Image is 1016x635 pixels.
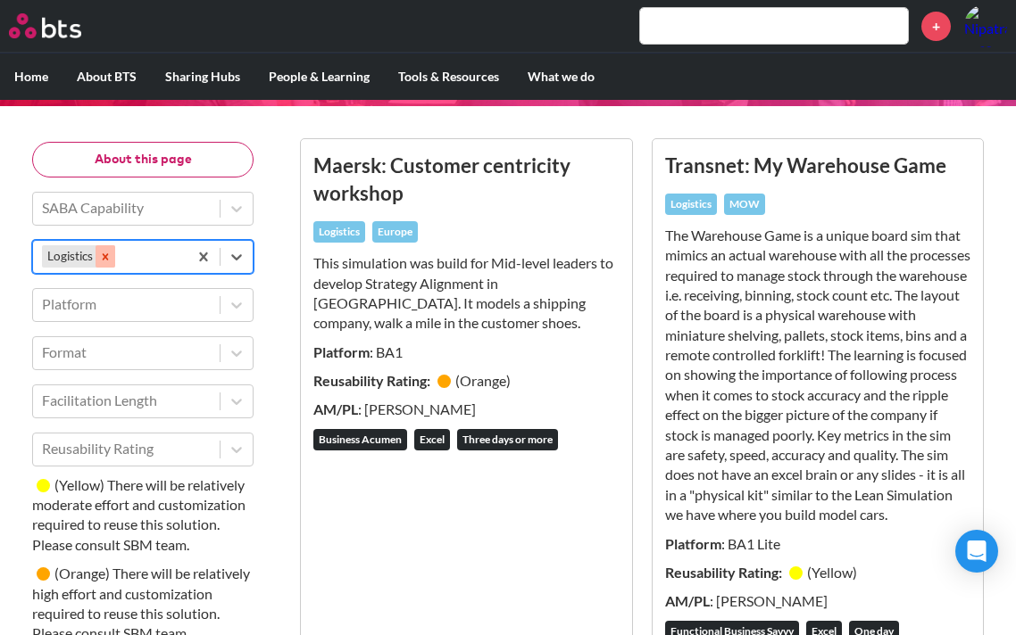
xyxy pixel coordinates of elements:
[32,476,246,553] small: There will be relatively moderate effort and customization required to reuse this solution. Pleas...
[384,54,513,100] label: Tools & Resources
[964,4,1007,47] img: Nipatra Tangpojthavepol
[921,12,951,41] a: +
[313,429,407,450] div: Business Acumen
[724,194,765,215] div: MOW
[414,429,450,450] div: Excel
[54,565,110,581] small: ( Orange )
[313,400,358,417] strong: AM/PL
[665,194,717,215] div: Logistics
[313,372,433,389] strong: Reusability Rating:
[313,152,620,208] h3: Maersk: Customer centricity workshop
[665,152,971,179] h3: Transnet: My Warehouse Game
[807,564,857,581] small: ( Yellow )
[955,530,998,573] div: Open Intercom Messenger
[455,372,511,389] small: ( Orange )
[254,54,384,100] label: People & Learning
[32,142,254,177] button: About this page
[313,342,620,362] p: : BA1
[96,245,115,268] div: Remove Logistics
[513,54,609,100] label: What we do
[9,13,81,38] img: BTS Logo
[665,226,971,525] p: The Warehouse Game is a unique board sim that mimics an actual warehouse with all the processes r...
[665,534,971,554] p: : BA1 Lite
[62,54,151,100] label: About BTS
[9,13,114,38] a: Go home
[42,245,96,268] div: Logistics
[313,253,620,334] p: This simulation was build for Mid-level leaders to develop Strategy Alignment in [GEOGRAPHIC_DATA...
[313,221,365,243] div: Logistics
[665,535,721,552] strong: Platform
[54,476,104,493] small: ( Yellow )
[665,591,971,611] p: : [PERSON_NAME]
[313,400,620,419] p: : [PERSON_NAME]
[372,221,418,243] div: Europe
[665,564,785,581] strong: Reusability Rating:
[964,4,1007,47] a: Profile
[457,429,558,450] div: Three days or more
[313,343,370,360] strong: Platform
[151,54,254,100] label: Sharing Hubs
[665,592,710,609] strong: AM/PL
